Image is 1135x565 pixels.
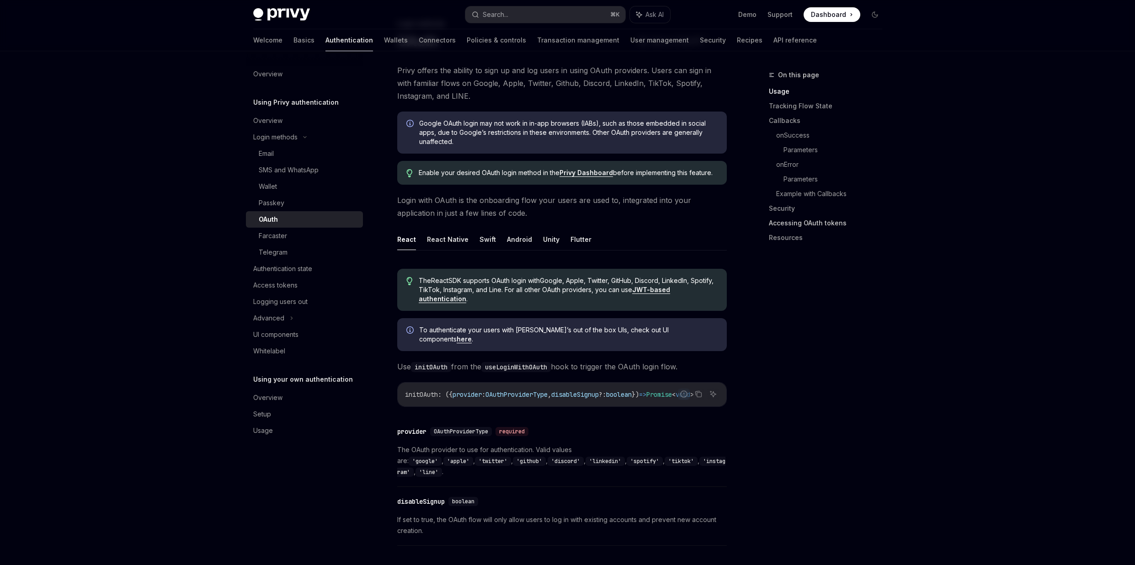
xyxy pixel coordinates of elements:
a: Parameters [783,172,890,187]
code: 'linkedin' [586,457,625,466]
a: Passkey [246,195,363,211]
a: onSuccess [776,128,890,143]
span: Promise [646,390,672,399]
span: : ({ [438,390,453,399]
a: Parameters [783,143,890,157]
code: 'tiktok' [665,457,698,466]
a: Wallets [384,29,408,51]
svg: Info [406,326,416,336]
span: The OAuth provider to use for authentication. Valid values are: , , , , , , , , , . [397,444,727,477]
div: Search... [483,9,508,20]
button: Ask AI [630,6,670,23]
button: Swift [480,229,496,250]
a: Support [767,10,793,19]
div: Logging users out [253,296,308,307]
span: OAuthProviderType [485,390,548,399]
span: On this page [778,69,819,80]
a: Wallet [246,178,363,195]
code: 'apple' [443,457,473,466]
span: OAuthProviderType [434,428,488,435]
a: Overview [246,389,363,406]
code: 'spotify' [627,457,663,466]
a: Email [246,145,363,162]
svg: Tip [406,277,413,285]
a: Resources [769,230,890,245]
div: Farcaster [259,230,287,241]
span: Ask AI [645,10,664,19]
span: disableSignup [551,390,599,399]
span: Login with OAuth is the onboarding flow your users are used to, integrated into your application ... [397,194,727,219]
a: Demo [738,10,757,19]
button: Android [507,229,532,250]
button: React Native [427,229,469,250]
span: Google OAuth login may not work in in-app browsers (IABs), such as those embedded in social apps,... [419,119,718,146]
a: Authentication [325,29,373,51]
div: Login methods [253,132,298,143]
div: required [496,427,528,436]
a: Farcaster [246,228,363,244]
a: Basics [293,29,314,51]
button: Report incorrect code [678,388,690,400]
a: Usage [246,422,363,439]
span: To authenticate your users with [PERSON_NAME]’s out of the box UIs, check out UI components . [419,325,718,344]
a: Callbacks [769,113,890,128]
a: UI components [246,326,363,343]
button: Copy the contents from the code block [693,388,704,400]
code: initOAuth [411,362,451,372]
a: Policies & controls [467,29,526,51]
span: > [690,390,694,399]
a: here [457,335,472,343]
a: User management [630,29,689,51]
span: ⌘ K [610,11,620,18]
div: Whitelabel [253,346,285,357]
a: Transaction management [537,29,619,51]
div: Overview [253,392,282,403]
code: 'github' [513,457,546,466]
div: SMS and WhatsApp [259,165,319,176]
a: Setup [246,406,363,422]
div: OAuth [259,214,278,225]
span: < [672,390,676,399]
a: onError [776,157,890,172]
div: Advanced [253,313,284,324]
div: Passkey [259,197,284,208]
svg: Info [406,120,416,129]
a: Security [769,201,890,216]
h5: Using your own authentication [253,374,353,385]
span: : [482,390,485,399]
a: OAuth [246,211,363,228]
div: disableSignup [397,497,445,506]
span: , [548,390,551,399]
a: Access tokens [246,277,363,293]
a: Dashboard [804,7,860,22]
a: Tracking Flow State [769,99,890,113]
div: Wallet [259,181,277,192]
div: Overview [253,69,282,80]
a: Whitelabel [246,343,363,359]
span: initOAuth [405,390,438,399]
span: }) [632,390,639,399]
span: => [639,390,646,399]
code: 'discord' [548,457,584,466]
span: Enable your desired OAuth login method in the before implementing this feature. [419,168,717,177]
span: void [676,390,690,399]
img: dark logo [253,8,310,21]
div: Authentication state [253,263,312,274]
span: Privy offers the ability to sign up and log users in using OAuth providers. Users can sign in wit... [397,64,727,102]
button: React [397,229,416,250]
span: If set to true, the OAuth flow will only allow users to log in with existing accounts and prevent... [397,514,727,536]
div: provider [397,427,426,436]
span: ?: [599,390,606,399]
div: Access tokens [253,280,298,291]
a: Security [700,29,726,51]
svg: Tip [406,169,413,177]
a: Accessing OAuth tokens [769,216,890,230]
button: Flutter [570,229,591,250]
a: Usage [769,84,890,99]
button: Ask AI [707,388,719,400]
a: Authentication state [246,261,363,277]
code: useLoginWithOAuth [481,362,551,372]
a: Welcome [253,29,282,51]
span: boolean [452,498,474,505]
a: Logging users out [246,293,363,310]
